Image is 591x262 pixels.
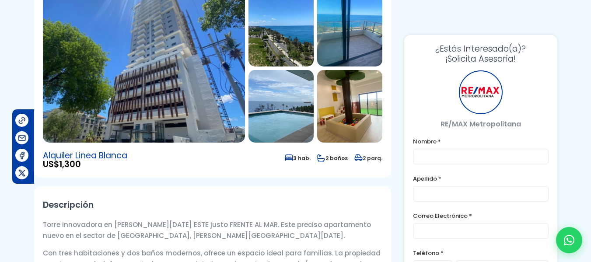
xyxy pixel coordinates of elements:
span: 2 baños [317,154,348,162]
span: US$ [43,160,127,169]
img: Compartir [17,133,27,143]
span: 3 hab. [285,154,311,162]
label: Apellido * [413,173,549,184]
p: RE/MAX Metropolitana [413,119,549,129]
span: 1,300 [59,158,81,170]
div: RE/MAX Metropolitana [459,70,503,114]
span: 2 parq. [354,154,382,162]
p: Torre innovadora en [PERSON_NAME][DATE] ESTE justo FRENTE AL MAR. Este preciso apartamento nuevo ... [43,219,382,241]
span: Alquiler Linea Blanca [43,151,127,160]
img: Compartir [17,151,27,160]
img: Apartamento en Avenida España [248,70,314,143]
h3: ¡Solicita Asesoría! [413,44,549,64]
label: Teléfono * [413,248,549,259]
label: Correo Electrónico * [413,210,549,221]
img: Compartir [17,168,27,178]
img: Compartir [17,116,27,125]
h2: Descripción [43,195,382,215]
span: ¿Estás Interesado(a)? [413,44,549,54]
label: Nombre * [413,136,549,147]
img: Apartamento en Avenida España [317,70,382,143]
